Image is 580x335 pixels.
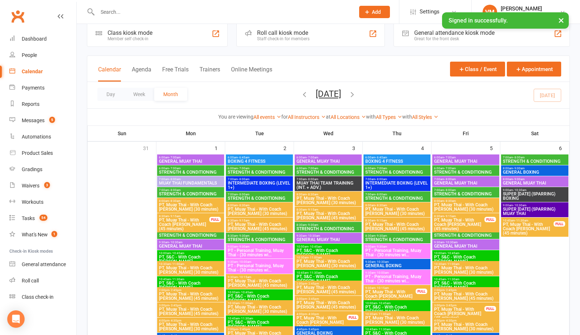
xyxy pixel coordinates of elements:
[365,159,429,164] span: BOXING 4 FITNESS
[49,117,55,123] span: 5
[296,301,360,309] span: PT, Muay Thai - With Coach [PERSON_NAME] (45 minutes)
[375,260,389,264] span: - 10:30am
[434,218,485,231] span: PT, Muay Thai - With Coach [PERSON_NAME] (45 minutes)
[227,294,291,303] span: PT, S&C - With Coach [PERSON_NAME]
[434,189,498,192] span: 7:00am
[375,234,387,237] span: - 9:30am
[365,204,429,207] span: 8:00am
[253,114,281,120] a: All events
[363,126,432,141] th: Thu
[227,156,291,159] span: 6:00am
[434,181,498,185] span: GENERAL MUAY THAI
[503,222,554,235] span: PT, Muay Thai - With Coach [PERSON_NAME] (45 minutes)
[132,66,151,82] button: Agenda
[98,66,121,82] button: Calendar
[296,156,360,159] span: 6:00am
[238,219,249,222] span: - 9:15am
[9,194,76,210] a: Workouts
[97,88,124,101] button: Day
[296,316,347,329] span: PT, Muay Thai - With Coach [PERSON_NAME] (30 minutes)
[22,166,42,172] div: Gradings
[22,134,51,140] div: Automations
[316,89,341,99] button: [DATE]
[444,178,456,181] span: - 8:00am
[169,178,181,181] span: - 8:00am
[159,192,223,196] span: STRENGTH & CONDITIONING
[296,196,360,205] span: PT, Muay Thai - With Coach [PERSON_NAME] (30 minutes)
[238,276,251,279] span: - 10:15am
[434,252,498,255] span: 10:00am
[227,245,291,248] span: 9:00am
[501,5,560,12] div: [PERSON_NAME]
[365,290,416,303] span: PT, Muay Thai - With Coach [PERSON_NAME] (45 minutes)
[446,262,459,266] span: - 11:00am
[9,96,76,112] a: Reports
[296,159,360,164] span: GENERAL MUAY THAI
[375,156,387,159] span: - 6:45am
[513,167,525,170] span: - 9:00am
[434,278,498,281] span: 10:45am
[169,189,181,192] span: - 8:00am
[257,36,310,41] div: Staff check-in for members
[159,281,223,290] span: PT, S&C - With Coach [PERSON_NAME]
[227,159,291,164] span: BOXING 4 FITNESS
[365,196,429,200] span: STRENGTH & CONDITIONING
[227,167,291,170] span: 6:00am
[22,183,39,189] div: Waivers
[434,203,498,211] span: PT, Muay Thai - With Coach [PERSON_NAME] (30 minutes)
[227,279,291,288] span: PT, Muay Thai - With Coach [PERSON_NAME] (45 minutes)
[503,204,567,207] span: 9:00am
[9,63,76,80] a: Calendar
[22,69,43,74] div: Calendar
[9,273,76,289] a: Roll call
[365,248,429,257] span: PT - Personal Training, Muay Thai - (30 minutes wi...
[375,204,387,207] span: - 8:30am
[434,215,485,218] span: 8:30am
[9,256,76,273] a: General attendance kiosk mode
[503,192,567,200] span: SUPER [DATE] (SPARRING) BOXING
[169,199,181,203] span: - 8:30am
[257,29,310,36] div: Roll call kiosk mode
[307,167,318,170] span: - 7:00am
[9,210,76,227] a: Tasks 54
[296,170,360,174] span: STRENGTH & CONDITIONING
[444,241,458,244] span: - 10:30am
[296,274,360,283] span: PT, S&C - With Coach [PERSON_NAME]
[513,189,526,192] span: - 10:30am
[227,302,291,305] span: 10:30am
[159,233,223,237] span: STRENGTH & CONDITIONING
[434,281,498,290] span: PT, S&C - With Coach [PERSON_NAME]
[159,167,223,170] span: 6:00am
[365,167,429,170] span: 6:00am
[281,114,288,120] strong: for
[296,259,360,268] span: PT, Muay Thai - With Coach [PERSON_NAME] (30 minutes)
[434,262,498,266] span: 10:30am
[434,167,498,170] span: 6:00am
[95,7,350,17] input: Search...
[513,178,525,181] span: - 9:00am
[365,313,429,316] span: 10:30am
[365,316,429,324] span: PT, Muay Thai - With Coach [PERSON_NAME] (30 minutes)
[365,193,429,196] span: 7:00am
[412,114,438,120] a: All Styles
[159,181,223,185] span: MUAY THAI FUNDAMENTALS
[159,218,210,231] span: PT, Muay Thai - With Coach [PERSON_NAME] (45 minutes)
[503,167,567,170] span: 8:00am
[554,221,565,227] div: FULL
[154,88,187,101] button: Month
[307,208,318,211] span: - 9:15am
[9,7,27,25] a: Clubworx
[108,29,152,36] div: Class kiosk mode
[375,167,387,170] span: - 7:00am
[503,181,567,185] span: GENERAL MUAY THAI
[238,234,249,237] span: - 9:30am
[434,304,485,307] span: 3:00pm
[240,302,253,305] span: - 11:00am
[402,114,412,120] strong: with
[503,207,567,216] span: SUPER [DATE] (SPARRING) MUAY THAI
[227,170,291,174] span: STRENGTH & CONDITIONING
[238,167,249,170] span: - 7:00am
[377,313,391,316] span: - 11:00am
[501,12,560,18] div: Champions Gym Highgate
[169,289,181,292] span: - 2:45pm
